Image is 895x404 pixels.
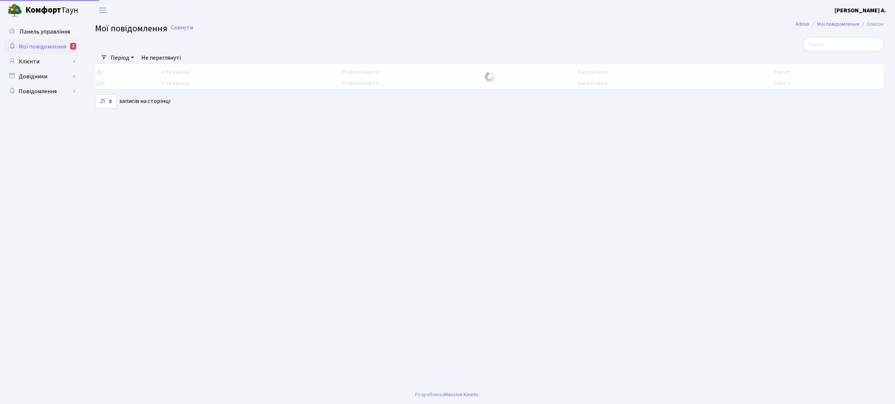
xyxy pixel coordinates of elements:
[795,20,809,28] a: Admin
[25,4,78,17] span: Таун
[859,20,884,28] li: Список
[4,39,78,54] a: Мої повідомлення1
[138,51,184,64] a: Не переглянуті
[4,84,78,99] a: Повідомлення
[20,28,70,36] span: Панель управління
[7,3,22,18] img: logo.png
[4,69,78,84] a: Довідники
[93,4,112,16] button: Переключити навігацію
[70,43,76,50] div: 1
[817,20,859,28] a: Мої повідомлення
[444,391,479,398] a: Massive Kinetic
[19,43,66,51] span: Мої повідомлення
[484,71,496,83] img: Обробка...
[95,22,167,35] span: Мої повідомлення
[171,24,193,31] a: Скинути
[803,37,884,51] input: Пошук...
[108,51,137,64] a: Період
[835,6,886,15] a: [PERSON_NAME] А.
[95,94,170,109] label: записів на сторінці
[4,54,78,69] a: Клієнти
[25,4,61,16] b: Комфорт
[784,16,895,32] nav: breadcrumb
[415,391,480,399] div: Розроблено .
[95,94,117,109] select: записів на сторінці
[4,24,78,39] a: Панель управління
